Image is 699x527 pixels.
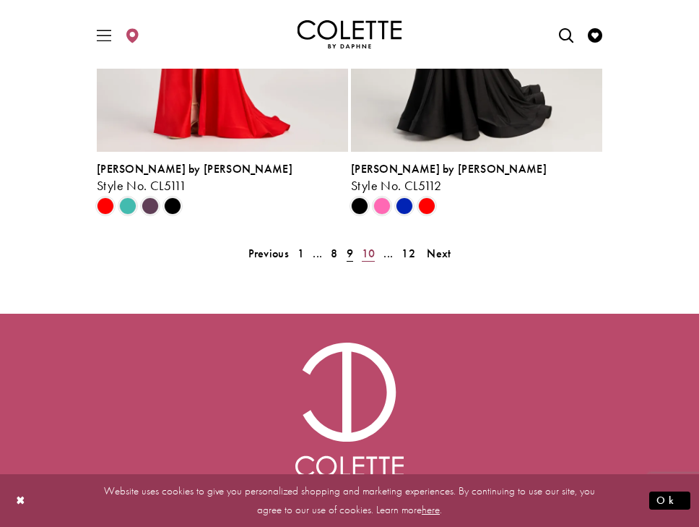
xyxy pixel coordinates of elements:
[422,243,455,264] a: Next Page
[244,243,293,264] a: Prev Page
[555,14,577,54] a: Open Search dialog
[552,12,609,58] div: Header Menu. Buttons: Search, Wishlist
[427,246,451,261] span: Next
[342,243,357,264] span: Current page
[121,14,143,54] a: Visit Store Locator page
[351,197,368,215] i: Black
[422,502,440,517] a: here
[164,197,181,215] i: Black
[347,246,353,261] span: 9
[313,246,322,261] span: ...
[9,488,33,513] button: Close Dialog
[351,177,441,194] span: Style No. CL5112
[93,14,115,54] span: Toggle Main Navigation Menu
[90,12,147,58] div: Header Menu Left. Buttons: Hamburger menu , Store Locator
[379,243,397,264] a: ...
[584,14,606,54] a: Visit Wishlist Page
[396,197,413,215] i: Royal Blue
[119,197,136,215] i: Turquoise
[649,492,690,510] button: Submit Dialog
[97,197,114,215] i: Red
[97,161,292,176] span: [PERSON_NAME] by [PERSON_NAME]
[418,197,435,215] i: Red
[331,246,337,261] span: 8
[357,243,380,264] a: 10
[97,163,348,193] div: Colette by Daphne Style No. CL5111
[298,246,304,261] span: 1
[104,481,595,520] p: Website uses cookies to give you personalized shopping and marketing experiences. By continuing t...
[295,343,404,486] img: Colette by Daphne
[362,246,375,261] span: 10
[351,163,602,193] div: Colette by Daphne Style No. CL5112
[295,343,404,486] a: Visit Colette by Daphne Homepage
[383,246,393,261] span: ...
[397,243,420,264] a: 12
[298,20,402,49] a: Colette by Daphne Homepage
[326,243,342,264] a: 8
[293,243,308,264] a: 1
[401,246,415,261] span: 12
[142,197,159,215] i: Plum
[373,197,391,215] i: Pink
[298,20,402,49] img: Colette by Daphne
[351,161,547,176] span: [PERSON_NAME] by [PERSON_NAME]
[248,246,289,261] span: Previous
[97,177,186,194] span: Style No. CL5111
[308,243,326,264] a: ...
